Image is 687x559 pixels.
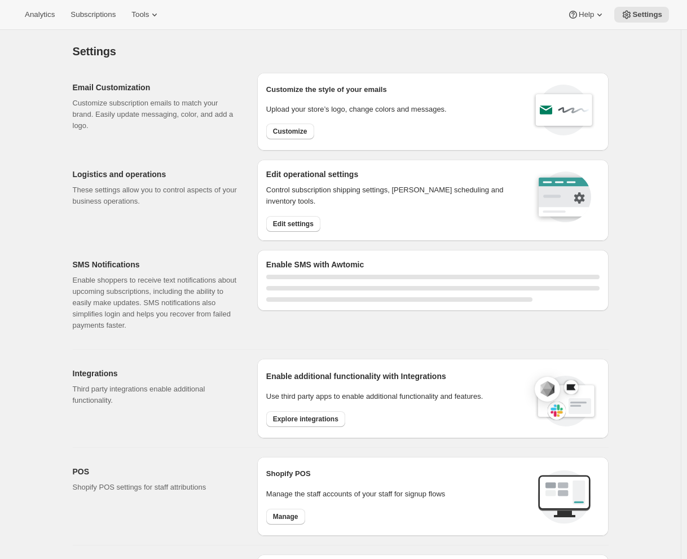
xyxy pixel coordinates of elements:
[73,482,239,493] p: Shopify POS settings for staff attributions
[73,384,239,406] p: Third party integrations enable additional functionality.
[71,10,116,19] span: Subscriptions
[579,10,594,19] span: Help
[64,7,122,23] button: Subscriptions
[266,216,320,232] button: Edit settings
[266,488,529,500] p: Manage the staff accounts of your staff for signup flows
[73,98,239,131] p: Customize subscription emails to match your brand. Easily update messaging, color, and add a logo.
[73,45,116,58] span: Settings
[18,7,61,23] button: Analytics
[73,466,239,477] h2: POS
[266,169,518,180] h2: Edit operational settings
[632,10,662,19] span: Settings
[266,259,600,270] h2: Enable SMS with Awtomic
[266,371,523,382] h2: Enable additional functionality with Integrations
[266,184,518,207] p: Control subscription shipping settings, [PERSON_NAME] scheduling and inventory tools.
[266,411,345,427] button: Explore integrations
[125,7,167,23] button: Tools
[561,7,612,23] button: Help
[73,169,239,180] h2: Logistics and operations
[73,259,239,270] h2: SMS Notifications
[266,509,305,525] button: Manage
[273,512,298,521] span: Manage
[73,368,239,379] h2: Integrations
[614,7,669,23] button: Settings
[131,10,149,19] span: Tools
[266,391,523,402] p: Use third party apps to enable additional functionality and features.
[273,415,338,424] span: Explore integrations
[73,275,239,331] p: Enable shoppers to receive text notifications about upcoming subscriptions, including the ability...
[266,124,314,139] button: Customize
[266,468,529,479] h2: Shopify POS
[266,84,387,95] p: Customize the style of your emails
[73,184,239,207] p: These settings allow you to control aspects of your business operations.
[25,10,55,19] span: Analytics
[266,104,447,115] p: Upload your store’s logo, change colors and messages.
[273,219,314,228] span: Edit settings
[73,82,239,93] h2: Email Customization
[273,127,307,136] span: Customize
